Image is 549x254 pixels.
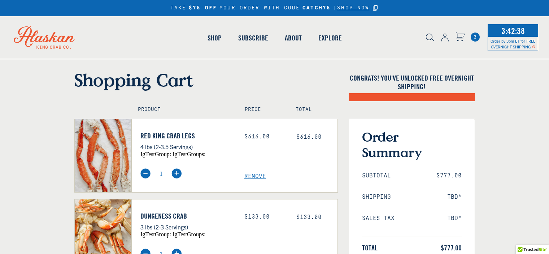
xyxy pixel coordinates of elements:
span: igTestGroups: [173,231,205,237]
span: 3:42:38 [500,23,527,38]
span: igTestGroup: [140,231,171,237]
h3: Order Summary [362,129,462,160]
span: $133.00 [296,214,322,220]
span: Order by 3pm ET for FREE OVERNIGHT SHIPPING [491,38,535,49]
a: Cart [456,32,465,43]
strong: $75 OFF [189,5,217,11]
a: Cart [471,33,480,42]
span: Subtotal [362,172,391,179]
span: $777.00 [441,244,462,252]
h1: Shopping Cart [74,69,338,90]
a: Subscribe [230,17,276,59]
img: search [426,34,434,42]
a: Red King Crab Legs [140,132,234,140]
img: account [441,34,449,42]
div: $616.00 [244,133,286,140]
a: Remove [244,173,337,180]
img: plus [171,168,182,178]
span: Sales Tax [362,215,395,222]
span: Total [362,244,378,252]
div: TAKE YOUR ORDER WITH CODE | [170,4,379,12]
a: Shop [199,17,230,59]
span: igTestGroup: [140,151,171,157]
span: $777.00 [436,172,462,179]
div: $133.00 [244,214,286,220]
strong: CATCH75 [302,5,331,11]
span: igTestGroups: [173,151,205,157]
a: SHOP NOW [337,5,369,11]
a: Explore [310,17,350,59]
h4: Congrats! You've unlocked FREE OVERNIGHT SHIPPING! [349,74,475,91]
p: 3 lbs (2-3 Servings) [140,222,234,232]
span: Shipping Notice Icon [532,44,535,49]
img: Red King Crab Legs - 4 lbs (2-3.5 Servings) [75,119,131,192]
p: 4 lbs (2-3.5 Servings) [140,142,234,151]
h4: Price [245,107,280,113]
img: minus [140,168,151,178]
h4: Product [138,107,229,113]
span: $616.00 [296,134,322,140]
span: 3 [471,33,480,42]
span: Shipping [362,194,391,201]
a: About [276,17,310,59]
img: Alaskan King Crab Co. logo [4,16,85,59]
h4: Total [296,107,331,113]
a: Dungeness Crab [140,212,234,220]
